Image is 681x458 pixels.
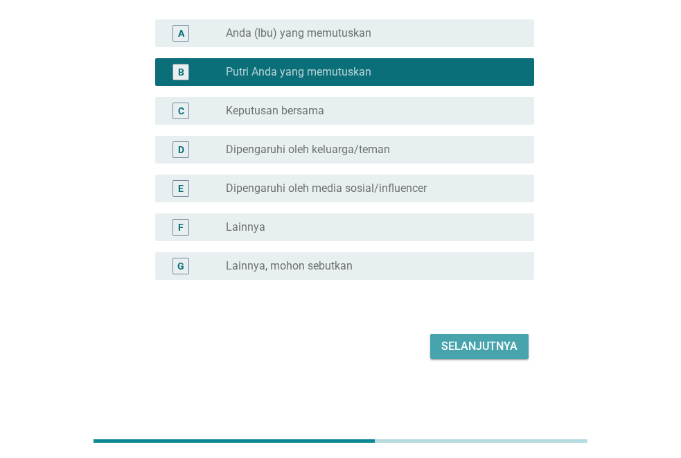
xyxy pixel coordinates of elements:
[430,334,529,359] button: Selanjutnya
[177,258,184,273] div: G
[226,104,324,118] label: Keputusan bersama
[178,220,184,234] div: F
[178,142,184,157] div: D
[178,64,184,79] div: B
[178,103,184,118] div: C
[226,65,371,79] label: Putri Anda yang memutuskan
[226,143,390,157] label: Dipengaruhi oleh keluarga/teman
[226,220,265,234] label: Lainnya
[226,259,353,273] label: Lainnya, mohon sebutkan
[178,181,184,195] div: E
[441,338,518,355] div: Selanjutnya
[226,182,427,195] label: Dipengaruhi oleh media sosial/influencer
[178,26,184,40] div: A
[226,26,371,40] label: Anda (Ibu) yang memutuskan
